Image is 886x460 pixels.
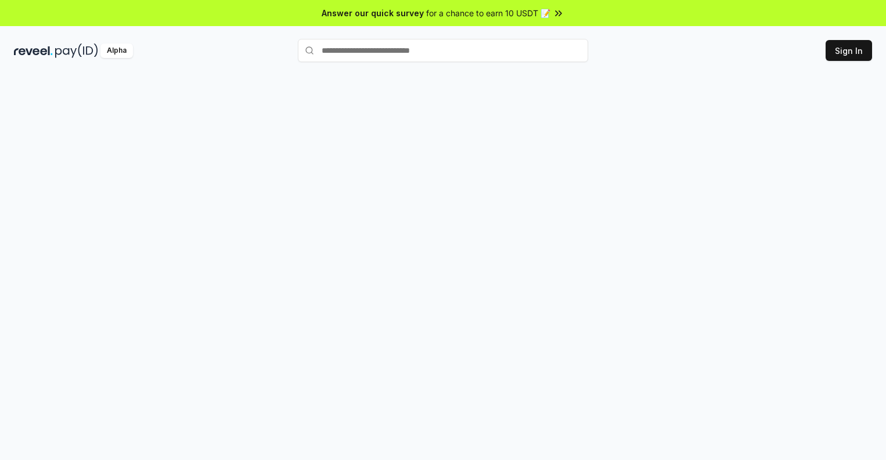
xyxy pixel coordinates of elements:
[322,7,424,19] span: Answer our quick survey
[55,44,98,58] img: pay_id
[426,7,550,19] span: for a chance to earn 10 USDT 📝
[100,44,133,58] div: Alpha
[14,44,53,58] img: reveel_dark
[826,40,872,61] button: Sign In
